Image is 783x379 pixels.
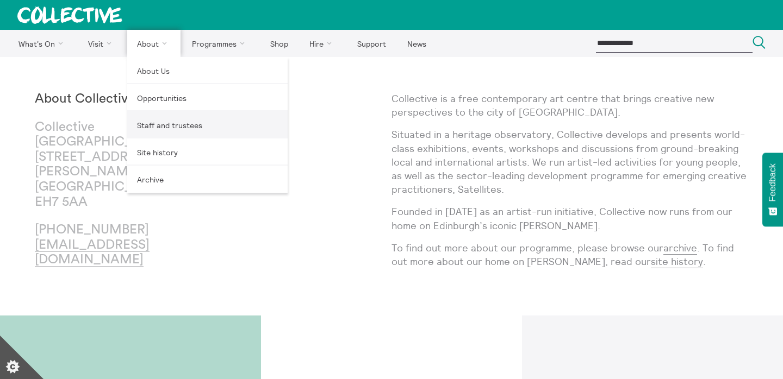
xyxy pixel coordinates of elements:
a: News [397,30,436,57]
p: Situated in a heritage observatory, Collective develops and presents world-class exhibitions, eve... [391,128,748,196]
a: Visit [79,30,126,57]
a: Programmes [183,30,259,57]
a: Hire [300,30,346,57]
span: Feedback [768,163,778,201]
p: Collective [GEOGRAPHIC_DATA] [STREET_ADDRESS][PERSON_NAME] [GEOGRAPHIC_DATA] EH7 5AA [35,120,213,210]
a: site history [651,255,703,268]
p: Founded in [DATE] as an artist-run initiative, Collective now runs from our home on Edinburgh’s i... [391,205,748,232]
button: Feedback - Show survey [762,153,783,226]
p: [PHONE_NUMBER] [35,223,213,268]
a: archive [663,242,697,255]
p: To find out more about our programme, please browse our . To find out more about our home on [PER... [391,241,748,268]
a: Staff and trustees [127,111,288,138]
a: Opportunities [127,84,288,111]
a: Shop [260,30,297,57]
a: Support [347,30,395,57]
a: About Us [127,57,288,84]
a: Archive [127,166,288,193]
a: About [127,30,181,57]
p: Collective is a free contemporary art centre that brings creative new perspectives to the city of... [391,92,748,119]
strong: About Collective [35,92,135,105]
a: [EMAIL_ADDRESS][DOMAIN_NAME] [35,238,150,267]
a: What's On [9,30,77,57]
a: Site history [127,138,288,166]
